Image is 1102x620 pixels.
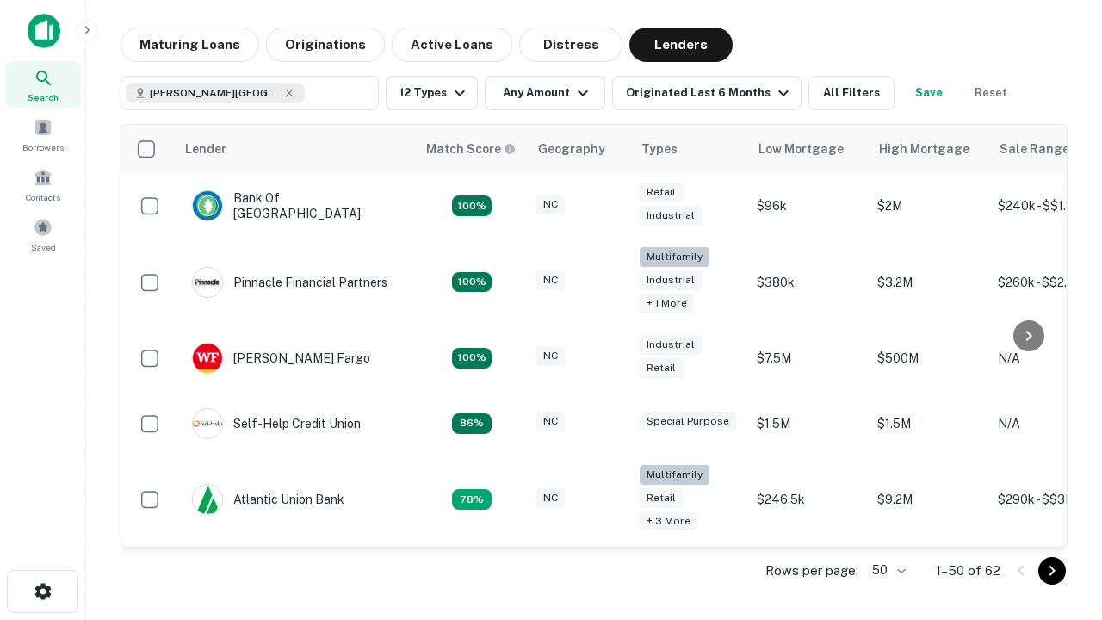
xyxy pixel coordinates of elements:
[640,183,683,202] div: Retail
[192,343,370,374] div: [PERSON_NAME] Fargo
[612,76,802,110] button: Originated Last 6 Months
[150,85,279,101] span: [PERSON_NAME][GEOGRAPHIC_DATA], [GEOGRAPHIC_DATA]
[536,488,565,508] div: NC
[121,28,259,62] button: Maturing Loans
[392,28,512,62] button: Active Loans
[28,90,59,104] span: Search
[748,239,869,325] td: $380k
[31,240,56,254] span: Saved
[519,28,622,62] button: Distress
[631,125,748,173] th: Types
[748,456,869,543] td: $246.5k
[879,139,969,159] div: High Mortgage
[5,111,81,158] a: Borrowers
[386,76,478,110] button: 12 Types
[192,267,387,298] div: Pinnacle Financial Partners
[641,139,678,159] div: Types
[538,139,605,159] div: Geography
[452,348,492,369] div: Matching Properties: 14, hasApolloMatch: undefined
[869,239,989,325] td: $3.2M
[748,391,869,456] td: $1.5M
[426,139,516,158] div: Capitalize uses an advanced AI algorithm to match your search with the best lender. The match sco...
[936,561,1000,581] p: 1–50 of 62
[640,247,709,267] div: Multifamily
[748,173,869,239] td: $96k
[808,76,895,110] button: All Filters
[640,465,709,485] div: Multifamily
[192,190,399,221] div: Bank Of [GEOGRAPHIC_DATA]
[640,412,736,431] div: Special Purpose
[869,173,989,239] td: $2M
[869,325,989,391] td: $500M
[640,335,702,355] div: Industrial
[758,139,844,159] div: Low Mortgage
[536,346,565,366] div: NC
[640,270,702,290] div: Industrial
[901,76,957,110] button: Save your search to get updates of matches that match your search criteria.
[640,488,683,508] div: Retail
[963,76,1018,110] button: Reset
[1000,139,1069,159] div: Sale Range
[193,344,222,373] img: picture
[528,125,631,173] th: Geography
[748,125,869,173] th: Low Mortgage
[869,456,989,543] td: $9.2M
[452,195,492,216] div: Matching Properties: 14, hasApolloMatch: undefined
[416,125,528,173] th: Capitalize uses an advanced AI algorithm to match your search with the best lender. The match sco...
[5,211,81,257] a: Saved
[640,512,697,531] div: + 3 more
[193,409,222,438] img: picture
[22,140,64,154] span: Borrowers
[175,125,416,173] th: Lender
[1016,482,1102,565] iframe: Chat Widget
[485,76,605,110] button: Any Amount
[5,61,81,108] a: Search
[765,561,858,581] p: Rows per page:
[193,191,222,220] img: picture
[28,14,60,48] img: capitalize-icon.png
[426,139,512,158] h6: Match Score
[1038,557,1066,585] button: Go to next page
[536,195,565,214] div: NC
[865,558,908,583] div: 50
[5,161,81,208] a: Contacts
[536,412,565,431] div: NC
[26,190,60,204] span: Contacts
[640,294,694,313] div: + 1 more
[452,272,492,293] div: Matching Properties: 23, hasApolloMatch: undefined
[869,391,989,456] td: $1.5M
[452,489,492,510] div: Matching Properties: 10, hasApolloMatch: undefined
[626,83,794,103] div: Originated Last 6 Months
[266,28,385,62] button: Originations
[869,125,989,173] th: High Mortgage
[640,358,683,378] div: Retail
[185,139,226,159] div: Lender
[536,270,565,290] div: NC
[640,206,702,226] div: Industrial
[193,485,222,514] img: picture
[193,268,222,297] img: picture
[192,484,344,515] div: Atlantic Union Bank
[748,325,869,391] td: $7.5M
[452,413,492,434] div: Matching Properties: 11, hasApolloMatch: undefined
[629,28,733,62] button: Lenders
[192,408,361,439] div: Self-help Credit Union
